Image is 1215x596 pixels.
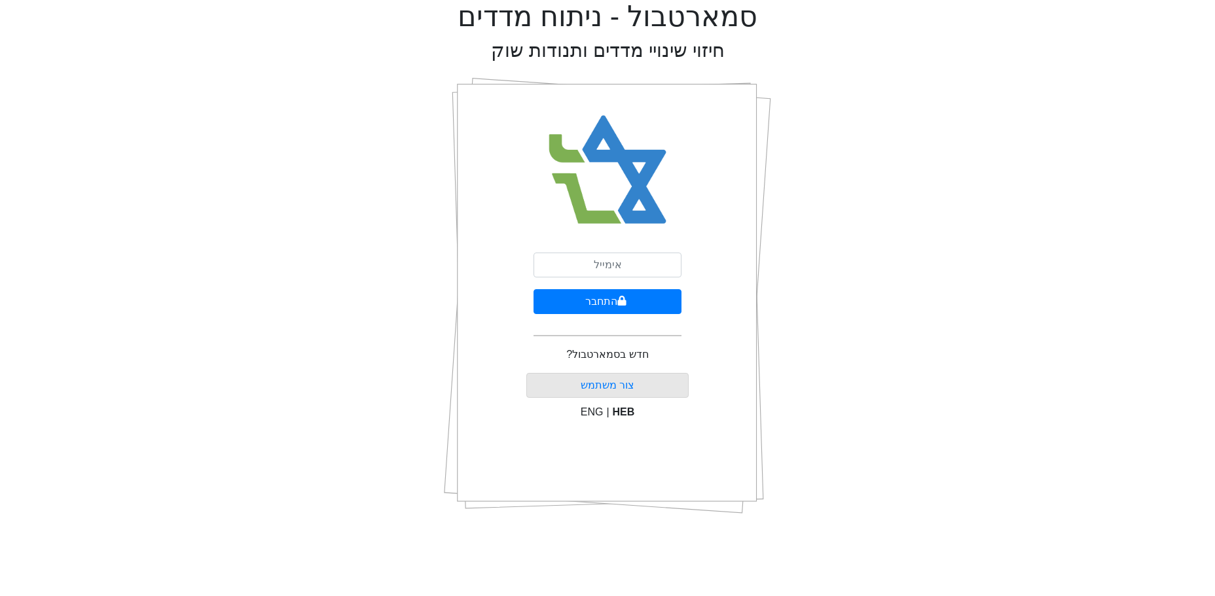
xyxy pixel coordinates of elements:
[566,347,648,362] p: חדש בסמארטבול?
[526,373,689,398] button: צור משתמש
[491,39,725,62] h2: חיזוי שינויי מדדים ותנודות שוק
[537,98,679,242] img: Smart Bull
[606,406,609,417] span: |
[581,406,604,417] span: ENG
[613,406,635,417] span: HEB
[534,289,681,314] button: התחבר
[581,379,634,391] a: צור משתמש
[534,253,681,277] input: אימייל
